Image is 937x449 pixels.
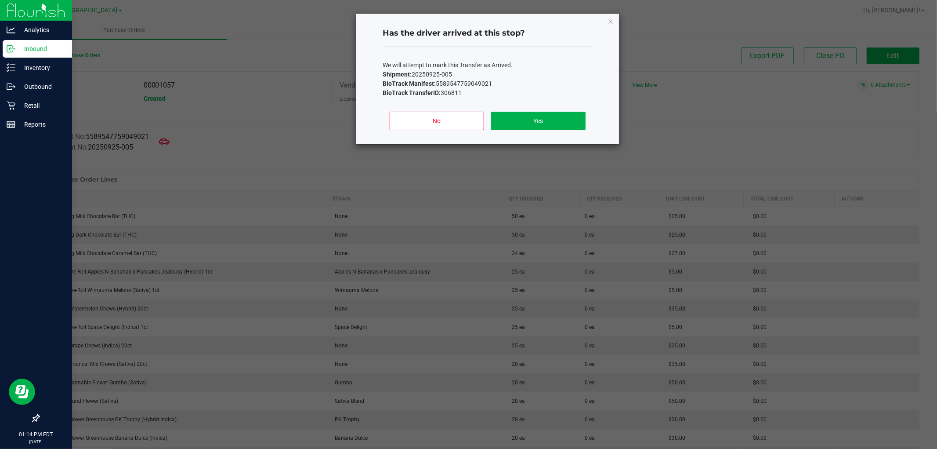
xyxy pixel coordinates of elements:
inline-svg: Analytics [7,26,15,34]
inline-svg: Retail [7,101,15,110]
p: 306811 [383,88,593,98]
inline-svg: Reports [7,120,15,129]
p: Inventory [15,62,68,73]
h4: Has the driver arrived at this stop? [383,28,593,39]
button: Close [608,16,614,26]
p: [DATE] [4,438,68,445]
p: We will attempt to mark this Transfer as Arrived. [383,61,593,70]
p: 01:14 PM EDT [4,431,68,438]
p: 5589547759049021 [383,79,593,88]
inline-svg: Outbound [7,82,15,91]
b: BioTrack Manifest: [383,80,436,87]
inline-svg: Inventory [7,63,15,72]
b: Shipment: [383,71,412,78]
p: Inbound [15,44,68,54]
b: BioTrack TransferID: [383,89,441,96]
button: No [390,112,484,130]
p: Analytics [15,25,68,35]
button: Yes [491,112,586,130]
p: Retail [15,100,68,111]
iframe: Resource center [9,379,35,405]
inline-svg: Inbound [7,44,15,53]
p: Reports [15,119,68,130]
p: 20250925-005 [383,70,593,79]
p: Outbound [15,81,68,92]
